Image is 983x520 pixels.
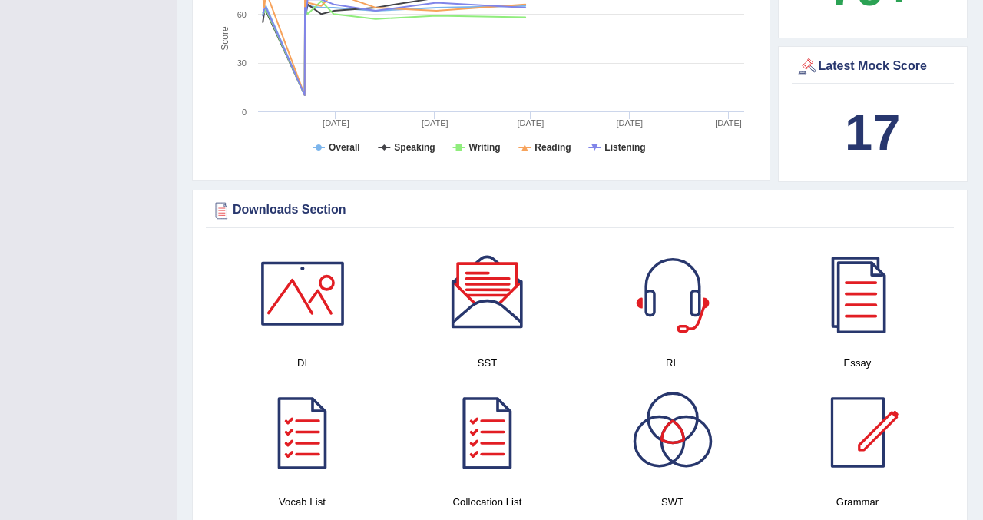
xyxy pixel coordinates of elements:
tspan: [DATE] [422,118,448,128]
tspan: Listening [604,142,645,153]
h4: DI [217,355,387,371]
h4: Essay [773,355,942,371]
b: 17 [845,104,900,161]
div: Downloads Section [210,199,950,222]
tspan: [DATE] [323,118,349,128]
h4: Grammar [773,494,942,510]
tspan: Writing [469,142,501,153]
h4: Vocab List [217,494,387,510]
tspan: Score [220,26,230,51]
h4: RL [587,355,757,371]
h4: Collocation List [402,494,572,510]
tspan: Overall [329,142,360,153]
text: 30 [237,58,247,68]
h4: SST [402,355,572,371]
tspan: [DATE] [616,118,643,128]
h4: SWT [587,494,757,510]
tspan: [DATE] [518,118,544,128]
div: Latest Mock Score [796,55,951,78]
text: 60 [237,10,247,19]
tspan: [DATE] [715,118,742,128]
tspan: Reading [535,142,571,153]
text: 0 [242,108,247,117]
tspan: Speaking [394,142,435,153]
